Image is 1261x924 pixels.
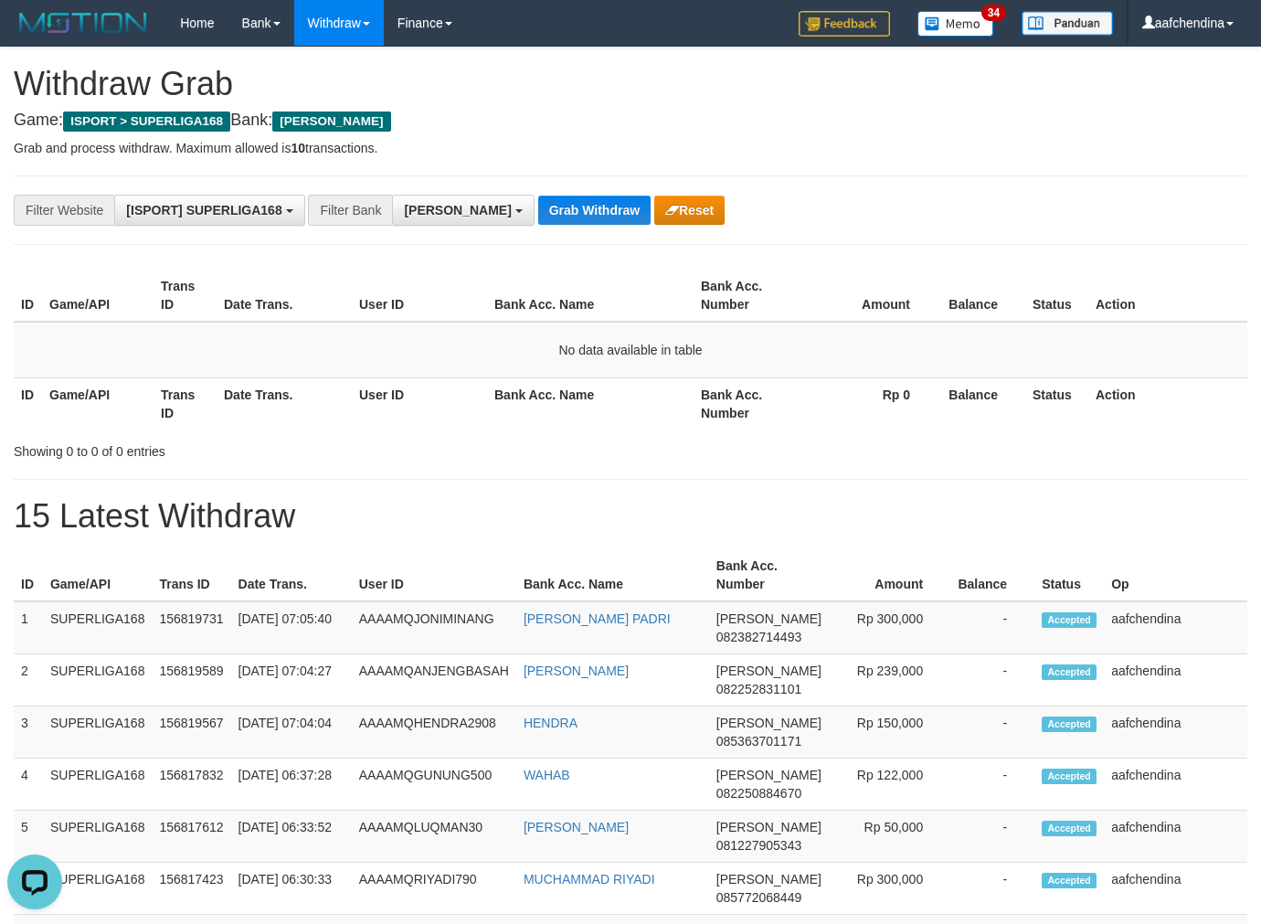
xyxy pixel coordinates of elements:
td: No data available in table [14,322,1247,378]
td: Rp 150,000 [829,706,950,759]
td: [DATE] 07:04:04 [231,706,352,759]
td: 5 [14,811,43,863]
td: SUPERLIGA168 [43,706,153,759]
th: Amount [829,549,950,601]
th: Action [1088,270,1247,322]
th: ID [14,549,43,601]
strong: 10 [291,141,305,155]
h1: Withdraw Grab [14,66,1247,102]
td: AAAAMQLUQMAN30 [352,811,516,863]
th: Date Trans. [217,377,352,430]
td: SUPERLIGA168 [43,601,153,654]
td: SUPERLIGA168 [43,863,153,915]
div: Filter Bank [308,195,392,226]
td: - [950,601,1034,654]
th: Trans ID [154,377,217,430]
td: aafchendina [1104,863,1247,915]
td: 3 [14,706,43,759]
td: Rp 300,000 [829,601,950,654]
td: SUPERLIGA168 [43,811,153,863]
img: MOTION_logo.png [14,9,153,37]
th: Bank Acc. Name [487,377,694,430]
span: Copy 085772068449 to clipboard [716,890,801,905]
td: Rp 50,000 [829,811,950,863]
a: MUCHAMMAD RIYADI [524,872,655,887]
th: User ID [352,270,487,322]
th: Amount [805,270,938,322]
td: [DATE] 06:30:33 [231,863,352,915]
th: Bank Acc. Name [487,270,694,322]
td: [DATE] 06:33:52 [231,811,352,863]
button: [ISPORT] SUPERLIGA168 [114,195,304,226]
th: Action [1088,377,1247,430]
a: [PERSON_NAME] [524,664,629,678]
td: Rp 122,000 [829,759,950,811]
th: Status [1025,377,1088,430]
td: [DATE] 06:37:28 [231,759,352,811]
th: Op [1104,549,1247,601]
th: Bank Acc. Number [709,549,829,601]
th: Status [1025,270,1088,322]
td: 4 [14,759,43,811]
span: Accepted [1042,717,1097,732]
th: Bank Acc. Name [516,549,709,601]
span: Accepted [1042,612,1097,628]
td: 156819731 [152,601,230,654]
td: aafchendina [1104,601,1247,654]
span: ISPORT > SUPERLIGA168 [63,112,230,132]
th: Game/API [43,549,153,601]
span: Copy 085363701171 to clipboard [716,734,801,749]
td: aafchendina [1104,811,1247,863]
div: Filter Website [14,195,114,226]
span: [ISPORT] SUPERLIGA168 [126,203,281,218]
th: User ID [352,549,516,601]
th: Date Trans. [231,549,352,601]
span: Copy 082252831101 to clipboard [716,682,801,696]
td: aafchendina [1104,654,1247,706]
button: Reset [654,196,725,225]
th: Balance [938,270,1025,322]
span: [PERSON_NAME] [716,820,821,834]
span: [PERSON_NAME] [716,768,821,782]
span: Accepted [1042,769,1097,784]
td: aafchendina [1104,759,1247,811]
span: Copy 081227905343 to clipboard [716,838,801,853]
td: - [950,654,1034,706]
td: [DATE] 07:04:27 [231,654,352,706]
span: [PERSON_NAME] [716,611,821,626]
td: 156819567 [152,706,230,759]
th: ID [14,377,42,430]
td: 156817832 [152,759,230,811]
span: 34 [981,5,1006,21]
td: 1 [14,601,43,654]
td: AAAAMQANJENGBASAH [352,654,516,706]
button: [PERSON_NAME] [392,195,534,226]
th: Status [1034,549,1104,601]
td: SUPERLIGA168 [43,654,153,706]
h4: Game: Bank: [14,112,1247,130]
th: Date Trans. [217,270,352,322]
td: AAAAMQJONIMINANG [352,601,516,654]
img: Feedback.jpg [799,11,890,37]
span: [PERSON_NAME] [716,872,821,887]
img: panduan.png [1022,11,1113,36]
button: Open LiveChat chat widget [7,7,62,62]
a: WAHAB [524,768,570,782]
span: Accepted [1042,664,1097,680]
td: - [950,811,1034,863]
div: Showing 0 to 0 of 0 entries [14,435,512,461]
td: AAAAMQGUNUNG500 [352,759,516,811]
th: ID [14,270,42,322]
th: User ID [352,377,487,430]
th: Game/API [42,270,154,322]
th: Game/API [42,377,154,430]
span: Accepted [1042,821,1097,836]
td: 156817612 [152,811,230,863]
th: Balance [938,377,1025,430]
h1: 15 Latest Withdraw [14,498,1247,535]
td: aafchendina [1104,706,1247,759]
td: - [950,706,1034,759]
span: Copy 082382714493 to clipboard [716,630,801,644]
td: AAAAMQHENDRA2908 [352,706,516,759]
th: Trans ID [152,549,230,601]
